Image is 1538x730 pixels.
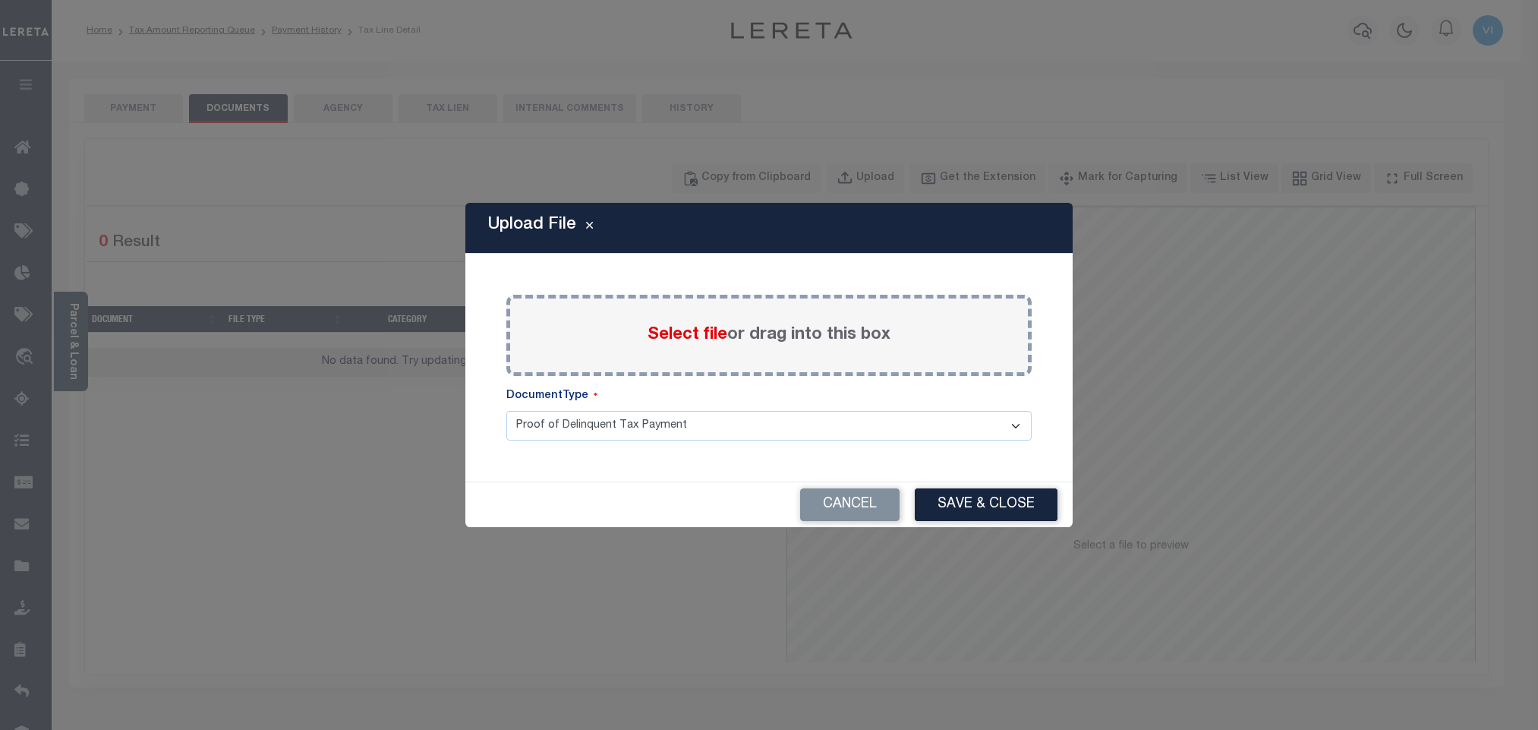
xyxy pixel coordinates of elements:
label: or drag into this box [648,323,890,348]
button: Close [576,219,603,237]
label: DocumentType [506,388,597,405]
button: Cancel [800,488,900,521]
span: Select file [648,327,727,343]
button: Save & Close [915,488,1057,521]
h5: Upload File [488,215,576,235]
